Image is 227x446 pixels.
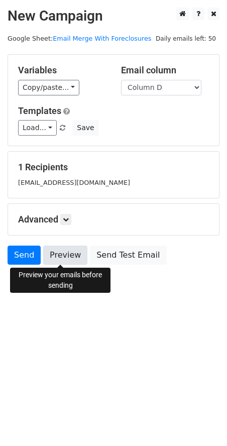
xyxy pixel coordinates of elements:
iframe: Chat Widget [177,398,227,446]
a: Templates [18,105,61,116]
a: Daily emails left: 50 [152,35,219,42]
div: Preview your emails before sending [10,268,110,293]
h5: Email column [121,65,209,76]
h5: 1 Recipients [18,162,209,173]
a: Preview [43,246,87,265]
small: [EMAIL_ADDRESS][DOMAIN_NAME] [18,179,130,186]
span: Daily emails left: 50 [152,33,219,44]
h5: Advanced [18,214,209,225]
a: Send Test Email [90,246,166,265]
a: Email Merge With Foreclosures [53,35,151,42]
button: Save [72,120,98,136]
small: Google Sheet: [8,35,151,42]
a: Copy/paste... [18,80,79,95]
a: Load... [18,120,57,136]
a: Send [8,246,41,265]
h2: New Campaign [8,8,219,25]
h5: Variables [18,65,106,76]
